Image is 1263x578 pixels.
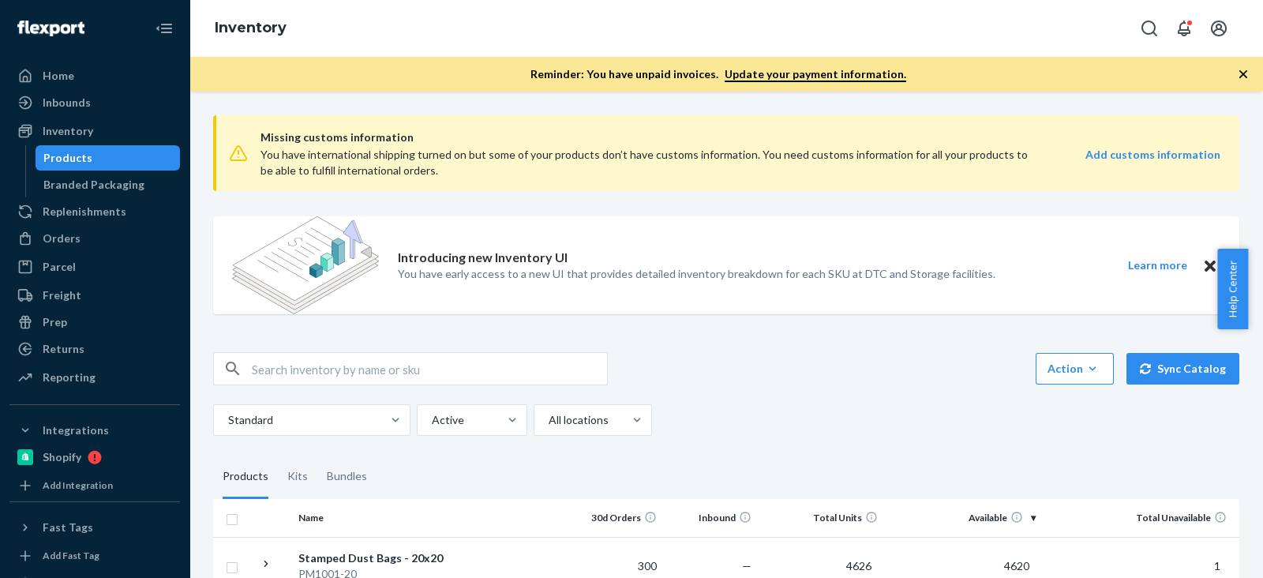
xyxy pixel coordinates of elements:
[1168,13,1200,44] button: Open notifications
[547,412,549,428] input: All locations
[36,172,181,197] a: Branded Packaging
[43,259,76,275] div: Parcel
[252,353,607,385] input: Search inventory by name or sku
[260,147,1029,178] div: You have international shipping turned on but some of your products don’t have customs informatio...
[43,549,99,562] div: Add Fast Tag
[43,520,93,535] div: Fast Tags
[1134,13,1165,44] button: Open Search Box
[17,21,84,36] img: Flexport logo
[43,422,109,438] div: Integrations
[840,559,878,572] span: 4626
[9,118,180,144] a: Inventory
[43,231,81,246] div: Orders
[1217,249,1248,329] button: Help Center
[1042,499,1239,537] th: Total Unavailable
[36,145,181,171] a: Products
[663,499,758,537] th: Inbound
[884,499,1042,537] th: Available
[1203,13,1235,44] button: Open account menu
[1126,353,1239,385] button: Sync Catalog
[9,226,180,251] a: Orders
[1085,148,1220,161] strong: Add customs information
[43,177,144,193] div: Branded Packaging
[43,449,81,465] div: Shopify
[9,476,180,495] a: Add Integration
[43,95,91,111] div: Inbounds
[202,6,299,51] ol: breadcrumbs
[148,13,180,44] button: Close Navigation
[1200,256,1220,276] button: Close
[9,336,180,362] a: Returns
[260,128,1220,147] span: Missing customs information
[43,370,96,385] div: Reporting
[298,550,463,566] div: Stamped Dust Bags - 20x20
[9,90,180,115] a: Inbounds
[43,150,92,166] div: Products
[398,266,995,282] p: You have early access to a new UI that provides detailed inventory breakdown for each SKU at DTC ...
[287,455,308,499] div: Kits
[9,199,180,224] a: Replenishments
[215,19,287,36] a: Inventory
[398,249,568,267] p: Introducing new Inventory UI
[9,418,180,443] button: Integrations
[232,216,379,314] img: new-reports-banner-icon.82668bd98b6a51aee86340f2a7b77ae3.png
[43,287,81,303] div: Freight
[43,123,93,139] div: Inventory
[43,314,67,330] div: Prep
[9,546,180,565] a: Add Fast Tag
[9,445,180,470] a: Shopify
[9,63,180,88] a: Home
[327,455,367,499] div: Bundles
[1036,353,1114,385] button: Action
[742,559,751,572] span: —
[9,515,180,540] button: Fast Tags
[430,412,432,428] input: Active
[43,479,113,492] div: Add Integration
[9,254,180,280] a: Parcel
[1085,147,1220,178] a: Add customs information
[1048,361,1102,377] div: Action
[227,412,228,428] input: Standard
[43,204,126,220] div: Replenishments
[998,559,1036,572] span: 4620
[9,283,180,308] a: Freight
[43,68,74,84] div: Home
[530,66,906,82] p: Reminder: You have unpaid invoices.
[223,455,268,499] div: Products
[292,499,470,537] th: Name
[568,499,663,537] th: 30d Orders
[1208,559,1227,572] span: 1
[9,310,180,335] a: Prep
[758,499,884,537] th: Total Units
[9,365,180,390] a: Reporting
[43,341,84,357] div: Returns
[1118,256,1197,276] button: Learn more
[725,67,906,82] a: Update your payment information.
